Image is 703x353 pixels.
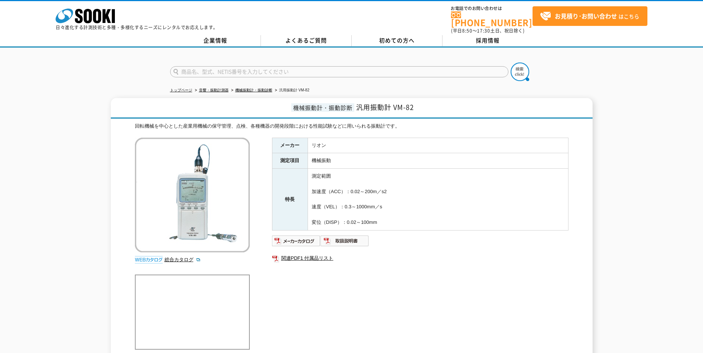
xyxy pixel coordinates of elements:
[272,235,321,247] img: メーカーカタログ
[308,169,568,231] td: 測定範囲 加速度（ACC）：0.02～200m／s2 速度（VEL）：0.3～1000mm／s 変位（DISP）：0.02～100mm
[170,66,508,77] input: 商品名、型式、NETIS番号を入力してください
[273,87,309,94] li: 汎用振動計 VM-82
[135,256,163,263] img: webカタログ
[511,63,529,81] img: btn_search.png
[321,240,369,245] a: 取扱説明書
[235,88,272,92] a: 機械振動計・振動診断
[272,169,308,231] th: 特長
[272,253,568,263] a: 関連PDF1 付属品リスト
[56,25,218,30] p: 日々進化する計測技術と多種・多様化するニーズにレンタルでお応えします。
[352,35,442,46] a: 初めての方へ
[477,27,490,34] span: 17:30
[451,27,524,34] span: (平日 ～ 土日、祝日除く)
[321,235,369,247] img: 取扱説明書
[272,240,321,245] a: メーカーカタログ
[442,35,533,46] a: 採用情報
[170,35,261,46] a: 企業情報
[272,138,308,153] th: メーカー
[451,6,533,11] span: お電話でのお問い合わせは
[540,11,639,22] span: はこちら
[533,6,647,26] a: お見積り･お問い合わせはこちら
[308,138,568,153] td: リオン
[308,153,568,169] td: 機械振動
[170,88,192,92] a: トップページ
[291,103,354,112] span: 機械振動計・振動診断
[261,35,352,46] a: よくあるご質問
[379,36,415,44] span: 初めての方へ
[135,122,568,130] div: 回転機械を中心とした産業用機械の保守管理、点検、各種機器の開発段階における性能試験などに用いられる振動計です。
[356,102,414,112] span: 汎用振動計 VM-82
[135,138,250,252] img: 汎用振動計 VM-82
[555,11,617,20] strong: お見積り･お問い合わせ
[272,153,308,169] th: 測定項目
[165,257,201,262] a: 総合カタログ
[462,27,472,34] span: 8:50
[199,88,229,92] a: 音響・振動計測器
[451,11,533,27] a: [PHONE_NUMBER]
